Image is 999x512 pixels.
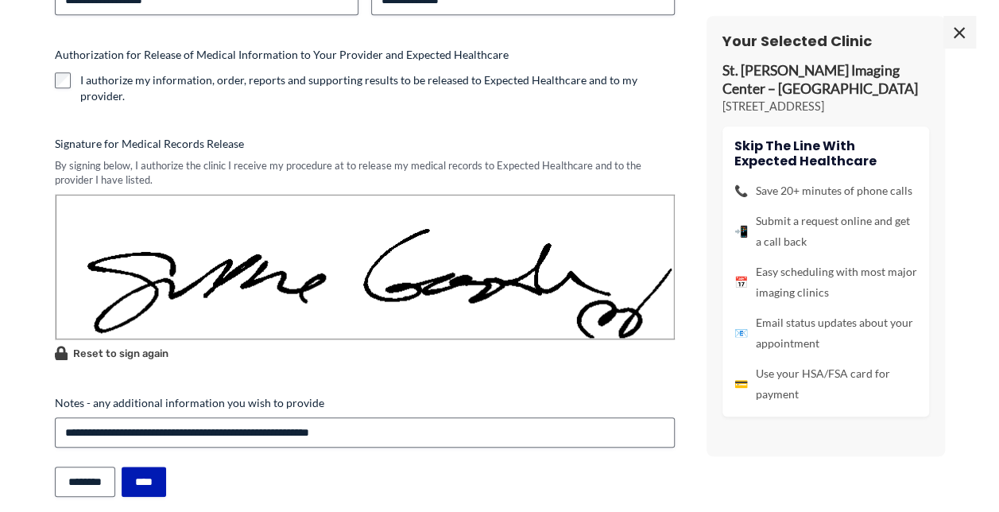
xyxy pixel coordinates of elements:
[722,32,929,50] h3: Your Selected Clinic
[734,138,917,169] h4: Skip the line with Expected Healthcare
[55,395,675,411] label: Notes - any additional information you wish to provide
[80,72,675,104] label: I authorize my information, order, reports and supporting results to be released to Expected Heal...
[734,363,917,405] li: Use your HSA/FSA card for payment
[734,272,748,293] span: 📅
[722,99,929,114] p: [STREET_ADDRESS]
[734,312,917,354] li: Email status updates about your appointment
[55,194,675,339] img: Signature Image
[943,16,975,48] span: ×
[722,62,929,99] p: St. [PERSON_NAME] Imaging Center – [GEOGRAPHIC_DATA]
[734,211,917,252] li: Submit a request online and get a call back
[55,136,675,152] label: Signature for Medical Records Release
[55,158,675,188] div: By signing below, I authorize the clinic I receive my procedure at to release my medical records ...
[734,221,748,242] span: 📲
[55,47,509,63] legend: Authorization for Release of Medical Information to Your Provider and Expected Healthcare
[734,180,917,201] li: Save 20+ minutes of phone calls
[734,180,748,201] span: 📞
[734,374,748,394] span: 💳
[55,343,168,363] button: Reset to sign again
[734,323,748,343] span: 📧
[734,262,917,303] li: Easy scheduling with most major imaging clinics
